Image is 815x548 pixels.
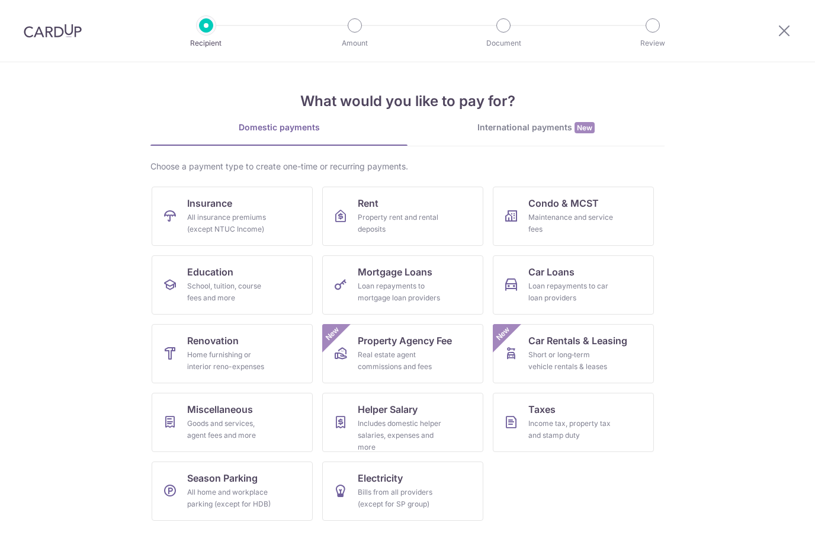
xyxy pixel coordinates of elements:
a: Car Rentals & LeasingShort or long‑term vehicle rentals & leasesNew [493,324,654,383]
a: TaxesIncome tax, property tax and stamp duty [493,393,654,452]
span: Education [187,265,233,279]
span: Helper Salary [358,402,418,416]
h4: What would you like to pay for? [150,91,665,112]
img: CardUp [24,24,82,38]
div: Bills from all providers (except for SP group) [358,486,443,510]
p: Recipient [162,37,250,49]
div: Property rent and rental deposits [358,211,443,235]
span: Car Loans [528,265,575,279]
div: Loan repayments to mortgage loan providers [358,280,443,304]
div: Real estate agent commissions and fees [358,349,443,373]
span: Season Parking [187,471,258,485]
a: Property Agency FeeReal estate agent commissions and feesNew [322,324,483,383]
a: ElectricityBills from all providers (except for SP group) [322,462,483,521]
p: Review [609,37,697,49]
a: Helper SalaryIncludes domestic helper salaries, expenses and more [322,393,483,452]
span: Taxes [528,402,556,416]
span: New [493,324,513,344]
div: Includes domestic helper salaries, expenses and more [358,418,443,453]
div: School, tuition, course fees and more [187,280,272,304]
span: New [575,122,595,133]
p: Amount [311,37,399,49]
div: Short or long‑term vehicle rentals & leases [528,349,614,373]
a: RenovationHome furnishing or interior reno-expenses [152,324,313,383]
span: Renovation [187,334,239,348]
div: All insurance premiums (except NTUC Income) [187,211,272,235]
span: Condo & MCST [528,196,599,210]
span: New [323,324,342,344]
div: Income tax, property tax and stamp duty [528,418,614,441]
span: Insurance [187,196,232,210]
div: Loan repayments to car loan providers [528,280,614,304]
a: MiscellaneousGoods and services, agent fees and more [152,393,313,452]
div: Choose a payment type to create one-time or recurring payments. [150,161,665,172]
div: All home and workplace parking (except for HDB) [187,486,272,510]
span: Car Rentals & Leasing [528,334,627,348]
span: Electricity [358,471,403,485]
div: Maintenance and service fees [528,211,614,235]
a: Car LoansLoan repayments to car loan providers [493,255,654,315]
div: Home furnishing or interior reno-expenses [187,349,272,373]
a: InsuranceAll insurance premiums (except NTUC Income) [152,187,313,246]
a: RentProperty rent and rental deposits [322,187,483,246]
span: Miscellaneous [187,402,253,416]
p: Document [460,37,547,49]
a: Season ParkingAll home and workplace parking (except for HDB) [152,462,313,521]
a: EducationSchool, tuition, course fees and more [152,255,313,315]
span: Rent [358,196,378,210]
div: Domestic payments [150,121,407,133]
a: Mortgage LoansLoan repayments to mortgage loan providers [322,255,483,315]
a: Condo & MCSTMaintenance and service fees [493,187,654,246]
span: Property Agency Fee [358,334,452,348]
div: International payments [407,121,665,134]
span: Mortgage Loans [358,265,432,279]
div: Goods and services, agent fees and more [187,418,272,441]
